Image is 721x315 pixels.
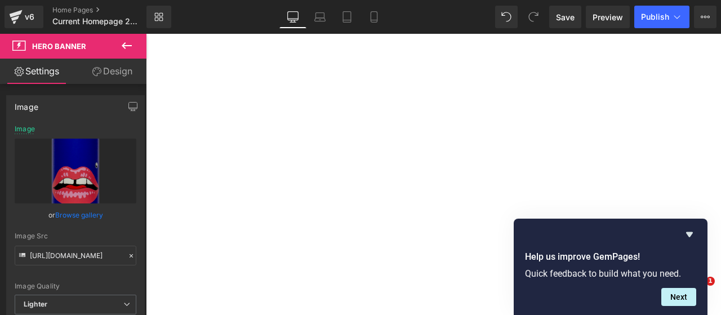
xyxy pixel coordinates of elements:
span: Hero Banner [32,42,86,51]
button: Undo [495,6,518,28]
div: Image Src [15,232,136,240]
b: Lighter [24,300,47,308]
h2: Help us improve GemPages! [525,250,696,264]
span: 1 [706,277,715,286]
div: Help us improve GemPages! [525,228,696,306]
span: Save [556,11,575,23]
a: Preview [586,6,630,28]
a: Mobile [360,6,388,28]
div: Image [15,125,35,133]
div: Image [15,96,38,112]
button: Next question [661,288,696,306]
a: New Library [146,6,171,28]
div: or [15,209,136,221]
a: Browse gallery [55,205,103,225]
a: Desktop [279,6,306,28]
a: Design [75,59,149,84]
a: Home Pages [52,6,162,15]
span: Preview [593,11,623,23]
span: Publish [641,12,669,21]
a: Laptop [306,6,333,28]
span: Current Homepage 2023 [52,17,141,26]
div: v6 [23,10,37,24]
button: Redo [522,6,545,28]
div: Image Quality [15,282,136,290]
a: v6 [5,6,43,28]
a: Tablet [333,6,360,28]
button: Hide survey [683,228,696,241]
button: More [694,6,716,28]
button: Publish [634,6,689,28]
input: Link [15,246,136,265]
p: Quick feedback to build what you need. [525,268,696,279]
